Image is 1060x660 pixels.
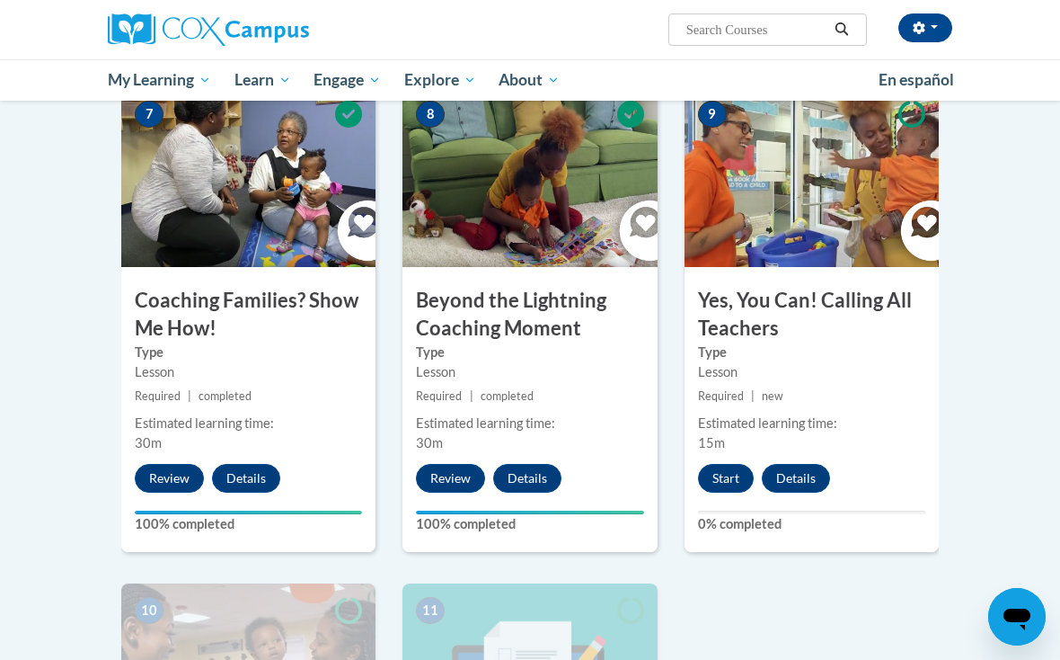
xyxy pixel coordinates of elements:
[416,414,643,433] div: Estimated learning time:
[416,511,643,514] div: Your progress
[108,13,371,46] a: Cox Campus
[488,59,572,101] a: About
[698,435,725,450] span: 15m
[879,70,954,89] span: En español
[402,87,657,267] img: Course Image
[314,69,381,91] span: Engage
[188,389,191,403] span: |
[416,343,643,362] label: Type
[121,287,375,343] h3: Coaching Families? Show Me How!
[698,514,925,534] label: 0% completed
[762,389,783,403] span: new
[135,514,362,534] label: 100% completed
[94,59,966,101] div: Main menu
[416,514,643,534] label: 100% completed
[223,59,303,101] a: Learn
[762,464,830,493] button: Details
[685,87,939,267] img: Course Image
[751,389,755,403] span: |
[481,389,534,403] span: completed
[470,389,473,403] span: |
[135,362,362,382] div: Lesson
[685,287,939,343] h3: Yes, You Can! Calling All Teachers
[493,464,561,493] button: Details
[416,435,443,450] span: 30m
[302,59,393,101] a: Engage
[898,13,952,42] button: Account Settings
[698,101,727,128] span: 9
[108,13,309,46] img: Cox Campus
[698,414,925,433] div: Estimated learning time:
[416,597,445,624] span: 11
[135,511,362,514] div: Your progress
[135,414,362,433] div: Estimated learning time:
[867,61,966,99] a: En español
[135,389,181,403] span: Required
[135,101,163,128] span: 7
[135,597,163,624] span: 10
[135,464,204,493] button: Review
[108,69,211,91] span: My Learning
[234,69,291,91] span: Learn
[135,435,162,450] span: 30m
[416,464,485,493] button: Review
[212,464,280,493] button: Details
[402,287,657,343] h3: Beyond the Lightning Coaching Moment
[121,87,375,267] img: Course Image
[698,464,754,493] button: Start
[96,59,223,101] a: My Learning
[416,389,462,403] span: Required
[698,389,744,403] span: Required
[499,69,560,91] span: About
[404,69,476,91] span: Explore
[698,343,925,362] label: Type
[698,362,925,382] div: Lesson
[416,101,445,128] span: 8
[685,19,828,40] input: Search Courses
[135,343,362,362] label: Type
[828,19,855,40] button: Search
[988,588,1046,646] iframe: Botón para iniciar la ventana de mensajería
[199,389,252,403] span: completed
[416,362,643,382] div: Lesson
[393,59,488,101] a: Explore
